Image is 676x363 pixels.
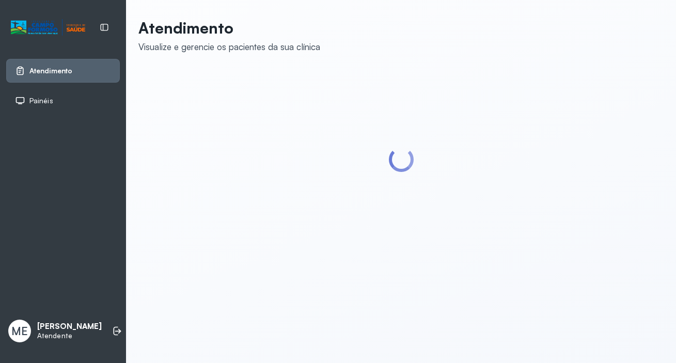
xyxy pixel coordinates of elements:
p: Atendente [37,332,102,340]
img: Logotipo do estabelecimento [11,19,85,36]
p: [PERSON_NAME] [37,322,102,332]
span: Atendimento [29,67,72,75]
p: Atendimento [138,19,320,37]
span: Painéis [29,97,53,105]
div: Visualize e gerencie os pacientes da sua clínica [138,41,320,52]
a: Atendimento [15,66,111,76]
